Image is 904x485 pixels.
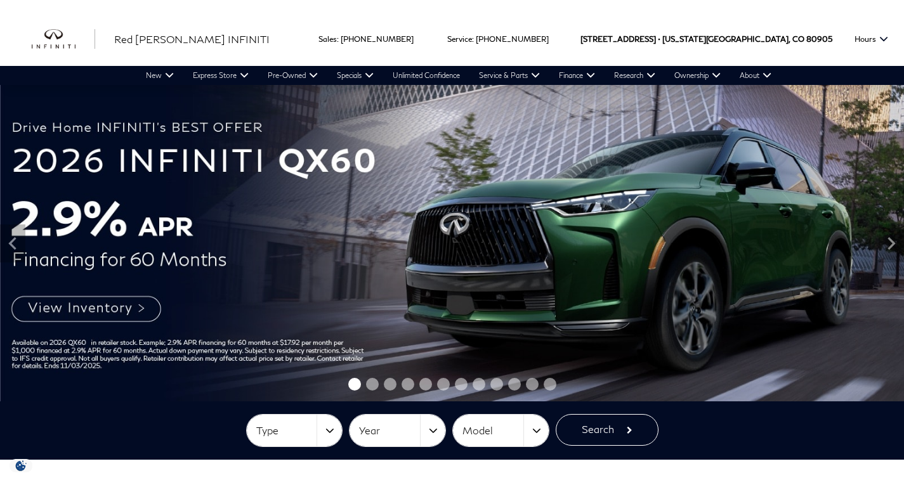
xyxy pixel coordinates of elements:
span: Go to slide 4 [402,378,414,391]
span: Go to slide 9 [490,378,503,391]
a: [PHONE_NUMBER] [476,34,549,44]
div: Next [879,224,904,262]
button: Year [350,415,445,446]
span: Model [462,420,523,441]
a: About [730,66,781,85]
span: Service [447,34,472,44]
span: [STREET_ADDRESS] • [580,12,660,66]
span: Go to slide 11 [526,378,539,391]
a: Pre-Owned [258,66,327,85]
img: Opt-Out Icon [6,459,36,472]
a: Red [PERSON_NAME] INFINITI [114,32,270,47]
a: Specials [327,66,383,85]
span: Sales [318,34,337,44]
a: Express Store [183,66,258,85]
button: Open the hours dropdown [848,12,894,66]
a: Finance [549,66,605,85]
span: : [472,34,474,44]
span: Go to slide 3 [384,378,396,391]
a: [PHONE_NUMBER] [341,34,414,44]
span: Red [PERSON_NAME] INFINITI [114,33,270,45]
span: Go to slide 6 [437,378,450,391]
span: [US_STATE][GEOGRAPHIC_DATA], [662,12,790,66]
a: Research [605,66,665,85]
button: Model [453,415,549,446]
span: Go to slide 2 [366,378,379,391]
span: 80905 [806,12,832,66]
img: INFINITI [32,29,95,49]
span: Go to slide 12 [544,378,556,391]
a: Ownership [665,66,730,85]
span: Type [256,420,317,441]
section: Click to Open Cookie Consent Modal [6,459,36,472]
a: Unlimited Confidence [383,66,469,85]
span: Year [359,420,420,441]
span: Go to slide 8 [473,378,485,391]
button: Type [247,415,343,446]
span: CO [792,12,804,66]
span: Go to slide 1 [348,378,361,391]
a: New [136,66,183,85]
span: : [337,34,339,44]
span: Go to slide 5 [419,378,432,391]
span: Go to slide 7 [455,378,468,391]
a: infiniti [32,29,95,49]
button: Search [556,414,658,446]
nav: Main Navigation [136,66,781,85]
a: Service & Parts [469,66,549,85]
a: [STREET_ADDRESS] • [US_STATE][GEOGRAPHIC_DATA], CO 80905 [580,34,832,44]
span: Go to slide 10 [508,378,521,391]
